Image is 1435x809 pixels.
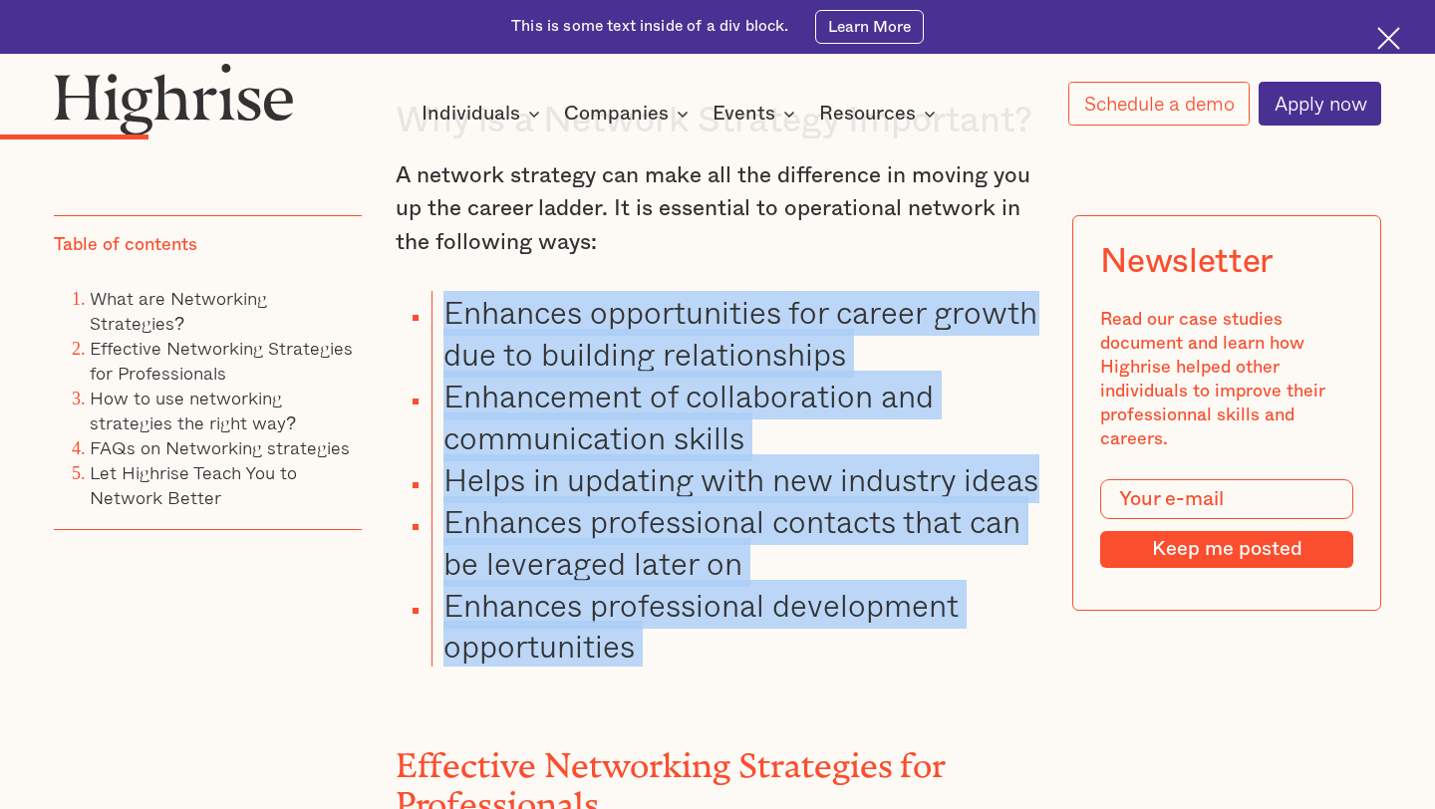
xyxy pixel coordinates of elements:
div: Companies [564,102,695,126]
div: Table of contents [54,234,197,258]
p: A network strategy can make all the difference in moving you up the career ladder. It is essentia... [396,159,1040,260]
a: What are Networking Strategies? [90,284,267,337]
div: Individuals [422,102,520,126]
div: Resources [819,102,942,126]
form: Modal Form [1101,479,1353,569]
li: Enhancement of collaboration and communication skills [431,375,1040,458]
div: Read our case studies document and learn how Highrise helped other individuals to improve their p... [1101,309,1353,452]
a: Let Highrise Teach You to Network Better [90,458,297,511]
div: Events [713,102,775,126]
div: Events [713,102,801,126]
li: Enhances opportunities for career growth due to building relationships [431,291,1040,375]
a: Schedule a demo [1068,82,1249,126]
div: This is some text inside of a div block. [511,16,788,37]
li: Enhances professional development opportunities [431,584,1040,668]
div: Newsletter [1101,243,1275,282]
li: Helps in updating with new industry ideas [431,458,1040,500]
img: Cross icon [1377,27,1400,50]
a: Learn More [815,10,923,45]
a: Apply now [1259,82,1381,126]
div: Resources [819,102,916,126]
input: Keep me posted [1101,531,1353,569]
li: Enhances professional contacts that can be leveraged later on [431,500,1040,584]
a: How to use networking strategies the right way? [90,384,296,436]
div: Individuals [422,102,546,126]
div: Companies [564,102,669,126]
a: Effective Networking Strategies for Professionals [90,334,353,387]
input: Your e-mail [1101,479,1353,520]
img: Highrise logo [54,63,294,135]
a: FAQs on Networking strategies [90,433,350,461]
